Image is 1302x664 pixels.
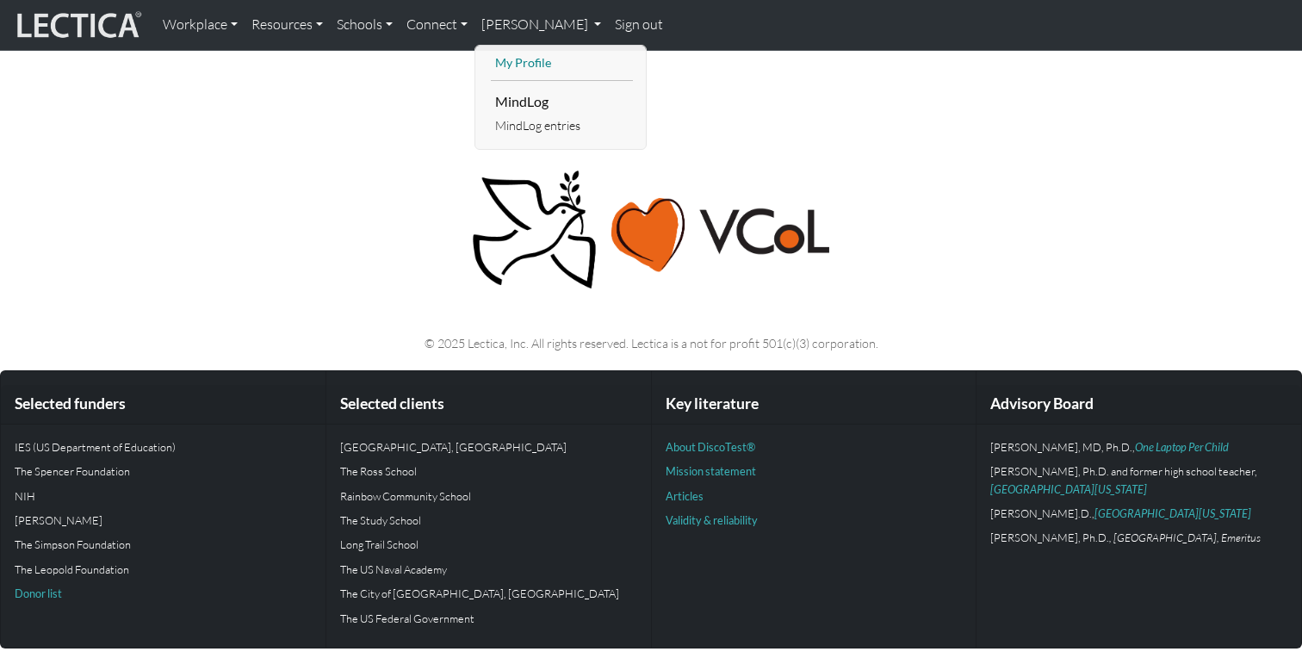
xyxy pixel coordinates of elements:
[340,536,637,553] p: Long Trail School
[666,464,756,478] a: Mission statement
[245,7,330,43] a: Resources
[340,585,637,602] p: The City of [GEOGRAPHIC_DATA], [GEOGRAPHIC_DATA]
[491,53,633,137] ul: [PERSON_NAME]
[652,385,976,424] div: Key literature
[330,7,400,43] a: Schools
[1094,506,1251,520] a: [GEOGRAPHIC_DATA][US_STATE]
[340,487,637,505] p: Rainbow Community School
[666,440,755,454] a: About DiscoTest®
[93,333,1209,353] p: © 2025 Lectica, Inc. All rights reserved. Lectica is a not for profit 501(c)(3) corporation.
[990,482,1147,496] a: [GEOGRAPHIC_DATA][US_STATE]
[400,7,474,43] a: Connect
[1135,440,1229,454] a: One Laptop Per Child
[990,438,1287,456] p: [PERSON_NAME], MD, Ph.D.,
[608,7,670,43] a: Sign out
[15,561,312,578] p: The Leopold Foundation
[340,561,637,578] p: The US Naval Academy
[156,7,245,43] a: Workplace
[15,487,312,505] p: NIH
[666,489,704,503] a: Articles
[15,438,312,456] p: IES (US Department of Education)
[340,438,637,456] p: [GEOGRAPHIC_DATA], [GEOGRAPHIC_DATA]
[990,462,1287,498] p: [PERSON_NAME], Ph.D. and former high school teacher,
[15,462,312,480] p: The Spencer Foundation
[15,586,62,600] a: Donor list
[340,462,637,480] p: The Ross School
[1109,531,1261,544] em: , [GEOGRAPHIC_DATA], Emeritus
[1,385,325,424] div: Selected funders
[491,115,633,137] a: MindLog entries
[340,610,637,627] p: The US Federal Government
[474,7,608,43] a: [PERSON_NAME]
[15,536,312,553] p: The Simpson Foundation
[340,512,637,529] p: The Study School
[467,168,835,293] img: Peace, love, VCoL
[976,385,1301,424] div: Advisory Board
[666,513,758,527] a: Validity & reliability
[990,529,1287,546] p: [PERSON_NAME], Ph.D.
[15,512,312,529] p: [PERSON_NAME]
[13,9,142,41] img: lecticalive
[491,88,633,115] li: MindLog
[326,385,651,424] div: Selected clients
[491,53,633,74] a: My Profile
[990,505,1287,522] p: [PERSON_NAME].D.,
